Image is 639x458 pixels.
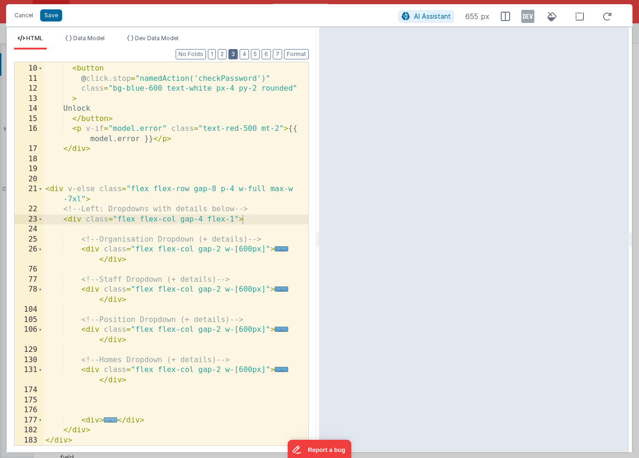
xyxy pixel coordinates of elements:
button: 7 [273,49,282,59]
button: 6 [262,49,271,59]
div: 76 [14,265,43,275]
span: HTML [26,35,43,42]
button: No Folds [176,49,206,59]
span: ... [275,286,288,292]
div: 182 [14,425,43,436]
div: 24 [14,224,43,235]
div: 174 [14,385,43,395]
div: 12 [14,84,43,94]
div: 22 [14,204,43,215]
div: 25 [14,235,43,245]
div: 26 [14,244,43,265]
span: Data Model [73,35,105,42]
span: ... [104,417,117,422]
div: 20 [14,174,43,185]
button: Format [284,49,309,59]
div: 13 [14,94,43,104]
div: 176 [14,405,43,415]
button: 2 [218,49,227,59]
button: 1 [208,49,216,59]
div: 78 [14,285,43,305]
button: Cancel [10,9,38,22]
div: 21 [14,184,43,204]
div: 14 [14,104,43,114]
span: ... [275,367,288,372]
div: 131 [14,365,43,385]
button: 3 [228,49,238,59]
div: 77 [14,275,43,285]
span: Dev Data Model [135,35,178,42]
div: 18 [14,154,43,165]
div: 17 [14,144,43,154]
div: 130 [14,355,43,365]
span: ... [275,246,288,251]
span: ... [275,327,288,332]
button: AI Assistant [398,10,454,22]
div: 11 [14,74,43,84]
span: AI Assistant [414,12,451,20]
button: 5 [251,49,260,59]
div: 23 [14,215,43,225]
div: 106 [14,325,43,345]
div: 15 [14,114,43,124]
button: 4 [240,49,249,59]
div: 129 [14,345,43,355]
div: 10 [14,64,43,74]
div: 19 [14,164,43,174]
div: 105 [14,315,43,325]
div: 177 [14,415,43,426]
div: 175 [14,395,43,406]
button: Save [40,9,62,21]
div: 104 [14,305,43,315]
span: 655 px [465,11,490,22]
div: 16 [14,124,43,144]
div: 183 [14,436,43,446]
